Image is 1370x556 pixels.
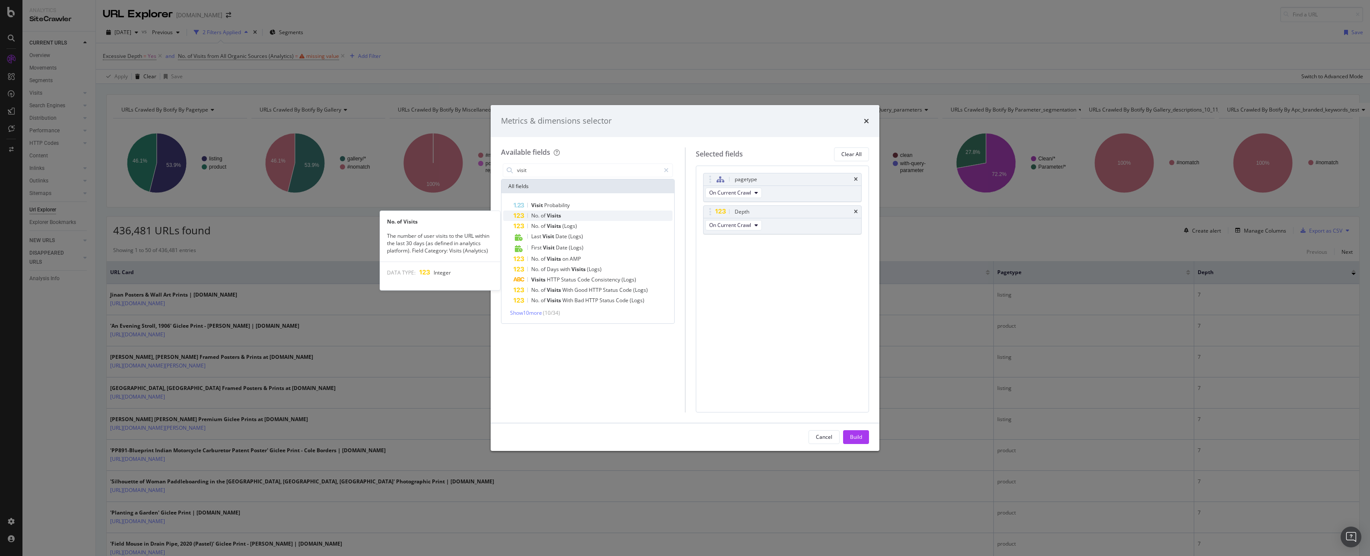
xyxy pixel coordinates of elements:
[562,297,574,304] span: With
[380,232,500,254] div: The number of user visits to the URL within the last 30 days (as defined in analytics platform). ...
[587,265,602,273] span: (Logs)
[561,276,577,283] span: Status
[850,433,862,441] div: Build
[491,105,879,451] div: modal
[501,147,550,157] div: Available fields
[547,297,562,304] span: Visits
[531,255,541,262] span: No.
[703,205,862,234] div: DepthtimesOn Current Crawl
[544,201,570,209] span: Probability
[591,276,622,283] span: Consistency
[562,255,570,262] span: on
[547,222,562,230] span: Visits
[843,430,869,444] button: Build
[589,286,603,294] span: HTTP
[541,265,547,273] span: of
[531,265,541,273] span: No.
[501,179,674,193] div: All fields
[599,297,616,304] span: Status
[543,309,560,316] span: ( 10 / 34 )
[633,286,648,294] span: (Logs)
[516,164,660,177] input: Search by field name
[542,233,555,240] span: Visit
[854,177,858,182] div: times
[569,244,584,251] span: (Logs)
[501,115,612,127] div: Metrics & dimensions selector
[574,297,585,304] span: Bad
[616,297,630,304] span: Code
[560,265,571,273] span: with
[547,212,561,219] span: Visits
[703,173,862,202] div: pagetypetimesOn Current Crawl
[568,233,583,240] span: (Logs)
[603,286,619,294] span: Status
[555,233,568,240] span: Date
[543,244,556,251] span: Visit
[735,175,757,184] div: pagetype
[705,220,762,230] button: On Current Crawl
[622,276,636,283] span: (Logs)
[531,297,541,304] span: No.
[854,209,858,214] div: times
[541,212,547,219] span: of
[531,276,547,283] span: Visits
[531,233,542,240] span: Last
[547,276,561,283] span: HTTP
[864,115,869,127] div: times
[541,297,547,304] span: of
[562,286,574,294] span: With
[571,265,587,273] span: Visits
[556,244,569,251] span: Date
[541,286,547,294] span: of
[1341,527,1361,547] div: Open Intercom Messenger
[380,218,500,225] div: No. of Visits
[585,297,599,304] span: HTTP
[510,309,542,316] span: Show 10 more
[562,222,577,230] span: (Logs)
[630,297,644,304] span: (Logs)
[541,255,547,262] span: of
[709,189,751,196] span: On Current Crawl
[531,244,543,251] span: First
[531,201,544,209] span: Visit
[577,276,591,283] span: Code
[574,286,589,294] span: Good
[619,286,633,294] span: Code
[570,255,581,262] span: AMP
[841,150,862,158] div: Clear All
[531,212,541,219] span: No.
[547,265,560,273] span: Days
[531,222,541,230] span: No.
[547,286,562,294] span: Visits
[705,188,762,198] button: On Current Crawl
[735,208,749,216] div: Depth
[541,222,547,230] span: of
[809,430,840,444] button: Cancel
[547,255,562,262] span: Visits
[834,147,869,161] button: Clear All
[816,433,832,441] div: Cancel
[709,221,751,229] span: On Current Crawl
[696,149,743,159] div: Selected fields
[531,286,541,294] span: No.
